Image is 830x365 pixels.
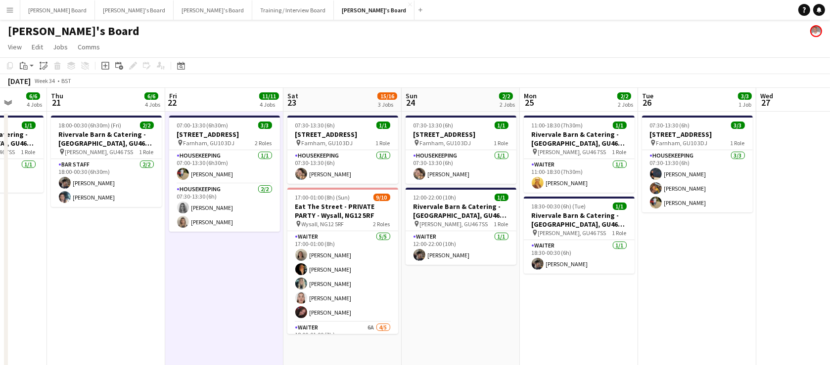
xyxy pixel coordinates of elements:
[20,0,95,20] button: [PERSON_NAME] Board
[414,122,454,129] span: 07:30-13:30 (6h)
[738,92,752,100] span: 3/3
[641,97,653,108] span: 26
[810,25,822,37] app-user-avatar: Jakub Zalibor
[406,231,516,265] app-card-role: Waiter1/112:00-22:00 (10h)[PERSON_NAME]
[524,197,635,274] app-job-card: 18:30-00:30 (6h) (Tue)1/1Rivervale Barn & Catering - [GEOGRAPHIC_DATA], GU46 7SS [PERSON_NAME], G...
[51,130,162,148] h3: Rivervale Barn & Catering - [GEOGRAPHIC_DATA], GU46 7SS
[376,122,390,129] span: 1/1
[642,150,753,212] app-card-role: Housekeeping3/307:30-13:30 (6h)[PERSON_NAME][PERSON_NAME][PERSON_NAME]
[731,122,745,129] span: 3/3
[74,41,104,53] a: Comms
[642,116,753,212] app-job-card: 07:30-13:30 (6h)3/3[STREET_ADDRESS] Farnham, GU10 3DJ1 RoleHousekeeping3/307:30-13:30 (6h)[PERSON...
[612,229,627,237] span: 1 Role
[287,202,398,220] h3: Eat The Street - PRIVATE PARTY - Wysall, NG12 5RF
[286,97,298,108] span: 23
[500,101,515,108] div: 2 Jobs
[59,122,122,129] span: 18:00-00:30 (6h30m) (Fri)
[760,91,773,100] span: Wed
[524,159,635,193] app-card-role: Waiter1/111:00-18:30 (7h30m)[PERSON_NAME]
[8,24,139,39] h1: [PERSON_NAME]'s Board
[287,116,398,184] app-job-card: 07:30-13:30 (6h)1/1[STREET_ADDRESS] Farnham, GU10 3DJ1 RoleHousekeeping1/107:30-13:30 (6h)[PERSON...
[731,139,745,147] span: 1 Role
[169,130,280,139] h3: [STREET_ADDRESS]
[414,194,457,201] span: 12:00-22:00 (10h)
[259,92,279,100] span: 11/11
[499,92,513,100] span: 2/2
[376,139,390,147] span: 1 Role
[612,148,627,156] span: 1 Role
[532,203,586,210] span: 18:30-00:30 (6h) (Tue)
[287,231,398,322] app-card-role: Waiter5/517:00-01:00 (8h)[PERSON_NAME][PERSON_NAME][PERSON_NAME][PERSON_NAME][PERSON_NAME]
[260,101,278,108] div: 4 Jobs
[302,220,344,228] span: Wysall, NG12 5RF
[287,150,398,184] app-card-role: Housekeeping1/107:30-13:30 (6h)[PERSON_NAME]
[51,91,63,100] span: Thu
[524,116,635,193] app-job-card: 11:00-18:30 (7h30m)1/1Rivervale Barn & Catering - [GEOGRAPHIC_DATA], GU46 7SS [PERSON_NAME], GU46...
[642,91,653,100] span: Tue
[258,122,272,129] span: 3/3
[26,92,40,100] span: 6/6
[169,116,280,232] app-job-card: 07:00-13:30 (6h30m)3/3[STREET_ADDRESS] Farnham, GU10 3DJ2 RolesHousekeeping1/107:00-13:30 (6h30m)...
[169,150,280,184] app-card-role: Housekeeping1/107:00-13:30 (6h30m)[PERSON_NAME]
[524,211,635,229] h3: Rivervale Barn & Catering - [GEOGRAPHIC_DATA], GU46 7SS
[174,0,252,20] button: [PERSON_NAME]'s Board
[49,41,72,53] a: Jobs
[78,42,100,51] span: Comms
[33,77,57,84] span: Week 34
[378,101,397,108] div: 3 Jobs
[140,122,154,129] span: 2/2
[139,148,154,156] span: 1 Role
[373,194,390,201] span: 9/10
[65,148,134,156] span: [PERSON_NAME], GU46 7SS
[21,148,36,156] span: 1 Role
[177,122,229,129] span: 07:00-13:30 (6h30m)
[642,130,753,139] h3: [STREET_ADDRESS]
[524,130,635,148] h3: Rivervale Barn & Catering - [GEOGRAPHIC_DATA], GU46 7SS
[169,184,280,232] app-card-role: Housekeeping2/207:30-13:30 (6h)[PERSON_NAME][PERSON_NAME]
[51,159,162,207] app-card-role: BAR STAFF2/218:00-00:30 (6h30m)[PERSON_NAME][PERSON_NAME]
[532,122,583,129] span: 11:00-18:30 (7h30m)
[4,41,26,53] a: View
[650,122,690,129] span: 07:30-13:30 (6h)
[420,139,471,147] span: Farnham, GU10 3DJ
[51,116,162,207] app-job-card: 18:00-00:30 (6h30m) (Fri)2/2Rivervale Barn & Catering - [GEOGRAPHIC_DATA], GU46 7SS [PERSON_NAME]...
[759,97,773,108] span: 27
[27,101,42,108] div: 4 Jobs
[656,139,708,147] span: Farnham, GU10 3DJ
[334,0,415,20] button: [PERSON_NAME]'s Board
[494,139,508,147] span: 1 Role
[28,41,47,53] a: Edit
[373,220,390,228] span: 2 Roles
[22,122,36,129] span: 1/1
[406,188,516,265] app-job-card: 12:00-22:00 (10h)1/1Rivervale Barn & Catering - [GEOGRAPHIC_DATA], GU46 7SS [PERSON_NAME], GU46 7...
[617,92,631,100] span: 2/2
[252,0,334,20] button: Training / Interview Board
[32,42,43,51] span: Edit
[287,188,398,334] app-job-card: 17:00-01:00 (8h) (Sun)9/10Eat The Street - PRIVATE PARTY - Wysall, NG12 5RF Wysall, NG12 5RF2 Rol...
[406,116,516,184] app-job-card: 07:30-13:30 (6h)1/1[STREET_ADDRESS] Farnham, GU10 3DJ1 RoleHousekeeping1/107:30-13:30 (6h)[PERSON...
[49,97,63,108] span: 21
[420,220,488,228] span: [PERSON_NAME], GU46 7SS
[8,76,31,86] div: [DATE]
[61,77,71,84] div: BST
[406,130,516,139] h3: [STREET_ADDRESS]
[406,91,417,100] span: Sun
[377,92,397,100] span: 15/16
[302,139,353,147] span: Farnham, GU10 3DJ
[8,42,22,51] span: View
[538,229,606,237] span: [PERSON_NAME], GU46 7SS
[495,122,508,129] span: 1/1
[613,203,627,210] span: 1/1
[404,97,417,108] span: 24
[295,194,350,201] span: 17:00-01:00 (8h) (Sun)
[145,101,160,108] div: 4 Jobs
[494,220,508,228] span: 1 Role
[538,148,606,156] span: [PERSON_NAME], GU46 7SS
